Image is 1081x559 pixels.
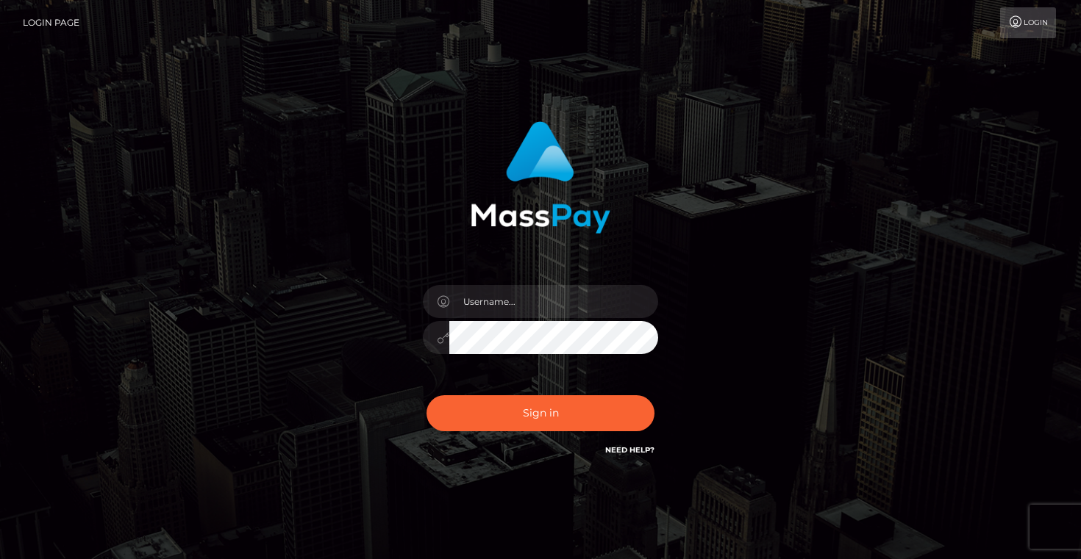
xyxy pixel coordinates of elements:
a: Need Help? [605,445,654,455]
input: Username... [449,285,658,318]
button: Sign in [427,395,654,431]
a: Login [1000,7,1056,38]
img: MassPay Login [471,121,610,234]
a: Login Page [23,7,79,38]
